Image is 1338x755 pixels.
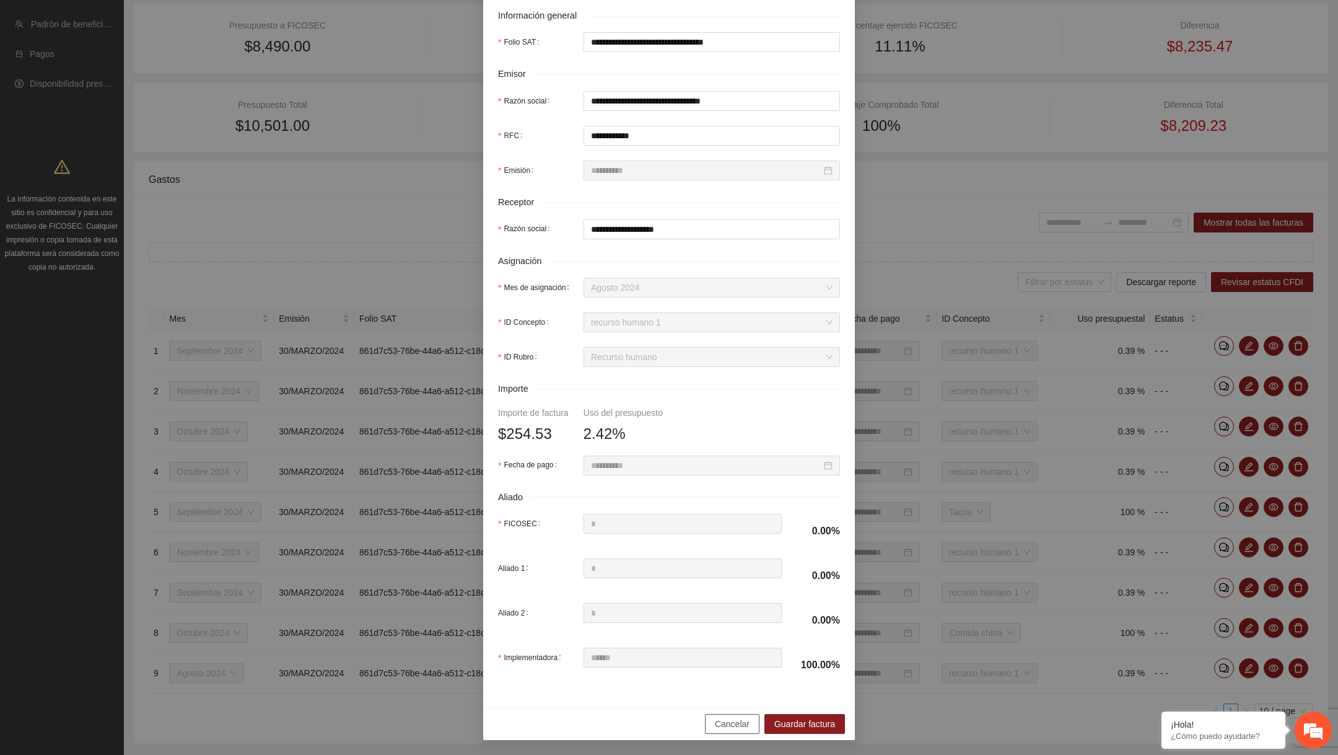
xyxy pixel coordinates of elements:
[64,63,208,79] div: Chatee con nosotros ahora
[797,569,840,583] h4: 0.00%
[591,459,821,472] input: Fecha de pago:
[584,91,840,111] input: Razón social:
[498,514,545,534] label: FICOSEC:
[584,648,782,667] input: Implementadora:
[72,166,171,291] span: Estamos en línea.
[584,514,782,533] input: FICOSEC:
[203,6,233,36] div: Minimizar ventana de chat en vivo
[1171,720,1276,730] div: ¡Hola!
[797,524,840,538] h4: 0.00%
[498,490,531,505] span: Aliado
[797,658,840,672] h4: 100.00%
[591,278,833,297] span: Agosto 2024
[498,32,544,52] label: Folio SAT:
[498,603,533,623] label: Aliado 2:
[764,714,845,734] button: Guardar factura
[584,126,840,146] input: RFC:
[584,406,663,420] div: Uso del presupuesto
[1171,731,1276,741] p: ¿Cómo puedo ayudarte?
[498,382,537,396] span: Importe
[498,9,586,23] span: Información general
[498,219,555,239] label: Razón social:
[591,348,833,366] span: Recurso humano
[591,313,833,332] span: recurso humano 1
[797,614,840,627] h4: 0.00%
[498,195,543,210] span: Receptor
[498,406,569,420] div: Importe de factura
[498,559,533,578] label: Aliado 1:
[498,312,554,332] label: ID Concepto:
[584,219,840,239] input: Razón social:
[498,278,574,298] label: Mes de asignación:
[498,254,551,268] span: Asignación
[498,126,527,146] label: RFC:
[498,648,566,668] label: Implementadora:
[498,161,538,180] label: Emisión:
[498,456,562,475] label: Fecha de pago:
[584,32,840,52] input: Folio SAT:
[715,717,750,731] span: Cancelar
[591,164,821,177] input: Emisión:
[584,422,626,446] span: 2.42%
[498,347,542,367] label: ID Rubro:
[498,422,552,446] span: $254.53
[705,714,759,734] button: Cancelar
[584,604,782,622] input: Aliado 2:
[498,91,555,111] label: Razón social:
[584,559,782,578] input: Aliado 1:
[6,338,236,382] textarea: Escriba su mensaje y pulse “Intro”
[498,67,535,81] span: Emisor
[774,717,835,731] span: Guardar factura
